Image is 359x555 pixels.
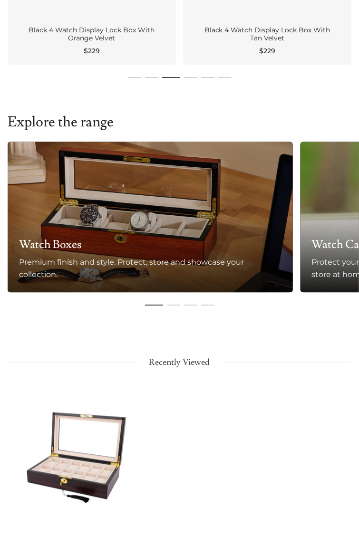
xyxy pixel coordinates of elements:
[259,47,275,56] span: $229
[201,300,214,311] li: Page dot 4
[8,114,351,131] h2: Explore the range
[201,73,214,83] li: Page dot 5
[218,73,232,83] li: Page dot 6
[13,27,170,43] div: Black 4 Watch Display Lock Box With Orange Velvet
[167,300,180,311] li: Page dot 2
[184,300,197,311] li: Page dot 3
[84,47,100,56] span: $229
[128,73,141,83] li: Page dot 1
[189,27,346,43] div: Black 4 Watch Display Lock Box With Tan Velvet
[8,381,145,535] a: Ebony Display 12 Watch Lock Box
[145,300,163,311] li: Page dot 1
[184,73,197,83] li: Page dot 4
[8,142,293,293] a: Watch Boxes Premium finish and style. Protect, store and showcase your collection.
[138,356,222,370] span: Recently Viewed
[19,238,281,253] h3: Watch Boxes
[162,73,180,83] li: Page dot 3
[145,73,158,83] li: Page dot 2
[19,257,281,281] div: Premium finish and style. Protect, store and showcase your collection.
